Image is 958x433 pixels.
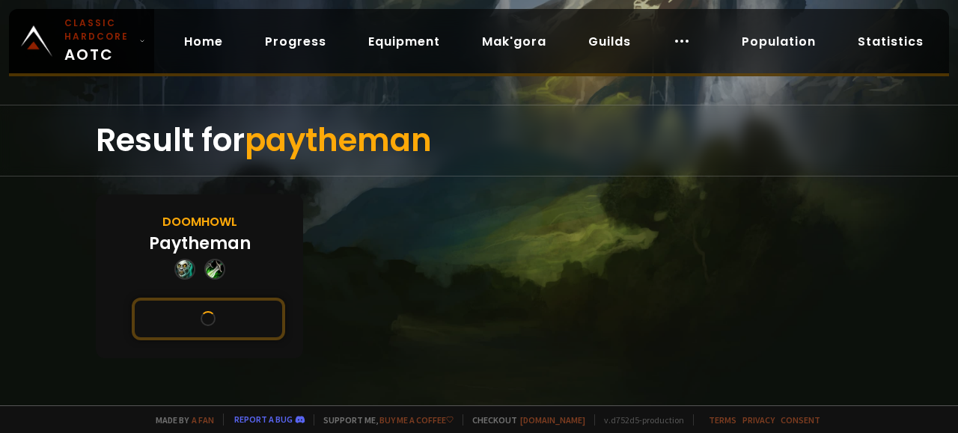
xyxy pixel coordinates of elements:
small: Classic Hardcore [64,16,133,43]
a: [DOMAIN_NAME] [520,414,585,426]
span: paytheman [245,118,432,162]
a: Guilds [576,26,643,57]
a: Population [730,26,828,57]
div: Doomhowl [162,212,237,231]
a: Consent [781,414,820,426]
a: Terms [709,414,736,426]
span: Checkout [463,414,585,426]
button: See this character [132,298,285,340]
a: Progress [253,26,338,57]
a: Statistics [846,26,936,57]
a: Home [172,26,235,57]
a: Privacy [742,414,775,426]
a: a fan [192,414,214,426]
span: AOTC [64,16,133,66]
a: Classic HardcoreAOTC [9,9,154,73]
a: Report a bug [234,414,293,425]
span: Support me, [314,414,454,426]
span: v. d752d5 - production [594,414,684,426]
span: Made by [147,414,214,426]
a: Mak'gora [470,26,558,57]
a: Equipment [356,26,452,57]
div: Paytheman [149,231,251,256]
a: Buy me a coffee [379,414,454,426]
div: Result for [96,105,862,176]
